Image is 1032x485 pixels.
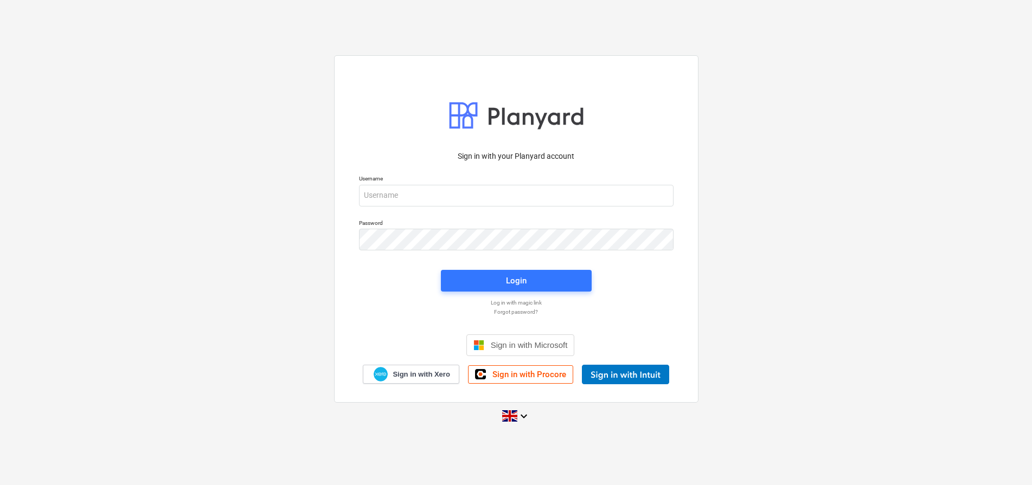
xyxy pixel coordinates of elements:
p: Username [359,175,674,184]
span: Sign in with Procore [492,370,566,379]
a: Forgot password? [354,308,679,315]
button: Login [441,270,592,292]
img: Xero logo [374,367,388,381]
a: Sign in with Xero [363,365,459,384]
i: keyboard_arrow_down [517,410,530,423]
p: Sign in with your Planyard account [359,151,674,162]
input: Username [359,185,674,206]
div: Login [506,274,527,288]
span: Sign in with Microsoft [491,340,568,350]
p: Password [359,219,674,229]
a: Sign in with Procore [468,365,573,384]
img: Microsoft logo [473,340,484,351]
span: Sign in with Xero [393,370,450,379]
a: Log in with magic link [354,299,679,306]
